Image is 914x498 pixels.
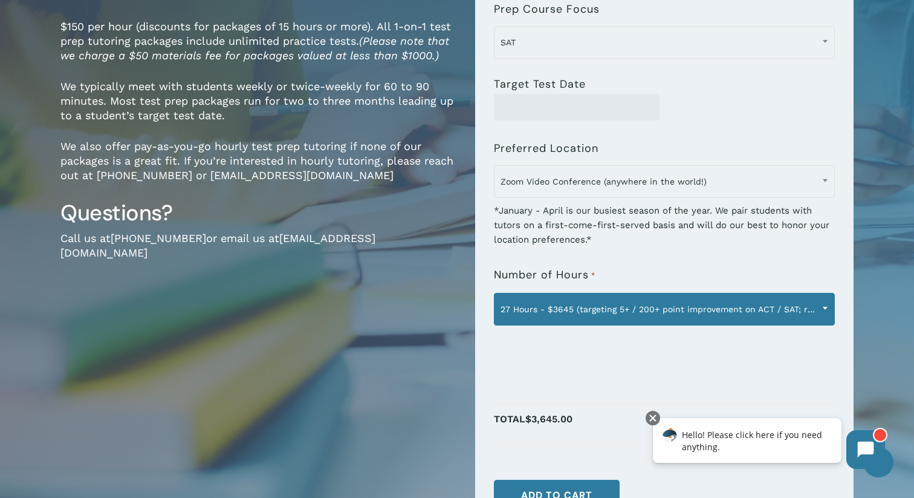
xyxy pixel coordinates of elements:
[494,333,678,380] iframe: reCAPTCHA
[494,195,834,247] div: *January - April is our busiest season of the year. We pair students with tutors on a first-come-...
[494,3,600,15] label: Prep Course Focus
[60,231,457,277] p: Call us at or email us at
[494,30,834,55] span: SAT
[494,293,834,326] span: 27 Hours - $3645 (targeting 5+ / 200+ point improvement on ACT / SAT; reg. $4050)
[494,142,598,154] label: Preferred Location
[494,26,834,59] span: SAT
[494,78,586,90] label: Target Test Date
[111,232,206,244] a: [PHONE_NUMBER]
[60,79,457,139] p: We typically meet with students weekly or twice-weekly for 60 to 90 minutes. Most test prep packa...
[494,297,834,322] span: 27 Hours - $3645 (targeting 5+ / 200+ point improvement on ACT / SAT; reg. $4050)
[525,413,572,425] span: $3,645.00
[60,199,457,227] h3: Questions?
[60,19,457,79] p: $150 per hour (discounts for packages of 15 hours or more). All 1-on-1 test prep tutoring package...
[494,165,834,198] span: Zoom Video Conference (anywhere in the world!)
[494,410,834,441] p: Total
[60,139,457,199] p: We also offer pay-as-you-go hourly test prep tutoring if none of our packages is a great fit. If ...
[494,269,595,282] label: Number of Hours
[494,169,834,194] span: Zoom Video Conference (anywhere in the world!)
[640,408,897,481] iframe: Chatbot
